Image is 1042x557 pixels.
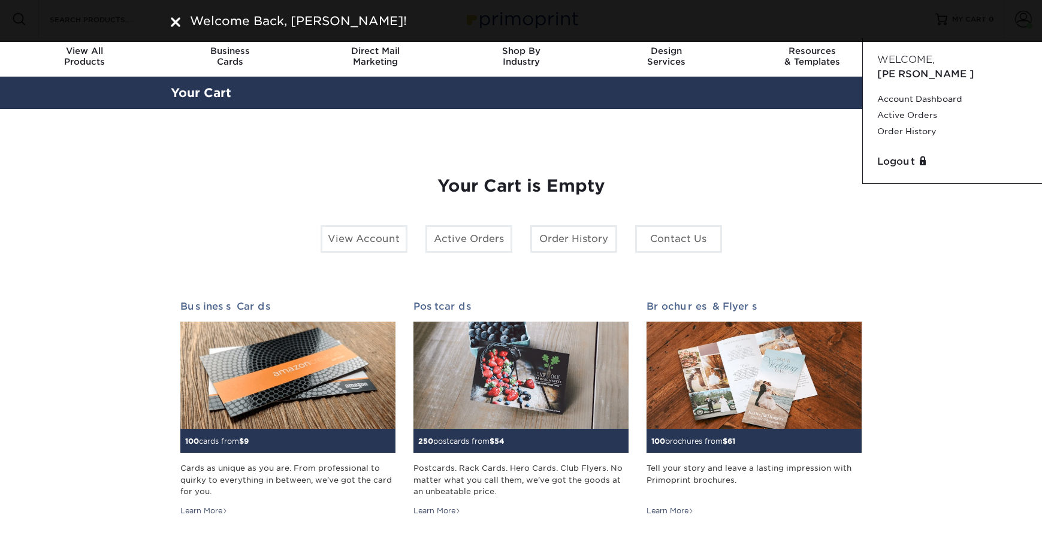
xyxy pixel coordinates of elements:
[877,91,1028,107] a: Account Dashboard
[594,46,739,56] span: Design
[303,38,448,77] a: Direct MailMarketing
[530,225,617,253] a: Order History
[877,155,1028,169] a: Logout
[180,301,395,312] h2: Business Cards
[448,46,594,67] div: Industry
[180,462,395,497] div: Cards as unique as you are. From professional to quirky to everything in between, we've got the c...
[448,38,594,77] a: Shop ByIndustry
[635,225,722,253] a: Contact Us
[413,462,629,497] div: Postcards. Rack Cards. Hero Cards. Club Flyers. No matter what you call them, we've got the goods...
[157,38,303,77] a: BusinessCards
[651,437,665,446] span: 100
[594,38,739,77] a: DesignServices
[727,437,735,446] span: 61
[321,225,407,253] a: View Account
[413,301,629,516] a: Postcards 250postcards from$54 Postcards. Rack Cards. Hero Cards. Club Flyers. No matter what you...
[239,437,244,446] span: $
[12,46,158,56] span: View All
[171,17,180,27] img: close
[723,437,727,446] span: $
[418,437,505,446] small: postcards from
[877,123,1028,140] a: Order History
[490,437,494,446] span: $
[739,46,885,67] div: & Templates
[425,225,512,253] a: Active Orders
[413,322,629,429] img: Postcards
[651,437,735,446] small: brochures from
[647,322,862,429] img: Brochures & Flyers
[647,301,862,516] a: Brochures & Flyers 100brochures from$61 Tell your story and leave a lasting impression with Primo...
[180,505,228,516] div: Learn More
[448,46,594,56] span: Shop By
[413,505,461,516] div: Learn More
[180,301,395,516] a: Business Cards 100cards from$9 Cards as unique as you are. From professional to quirky to everyth...
[413,301,629,312] h2: Postcards
[647,301,862,312] h2: Brochures & Flyers
[12,38,158,77] a: View AllProducts
[739,46,885,56] span: Resources
[303,46,448,56] span: Direct Mail
[12,46,158,67] div: Products
[157,46,303,67] div: Cards
[157,46,303,56] span: Business
[244,437,249,446] span: 9
[418,437,433,446] span: 250
[647,462,862,497] div: Tell your story and leave a lasting impression with Primoprint brochures.
[877,107,1028,123] a: Active Orders
[190,14,407,28] span: Welcome Back, [PERSON_NAME]!
[647,505,694,516] div: Learn More
[180,322,395,429] img: Business Cards
[494,437,505,446] span: 54
[171,86,231,100] a: Your Cart
[303,46,448,67] div: Marketing
[180,176,862,196] h1: Your Cart is Empty
[594,46,739,67] div: Services
[185,437,249,446] small: cards from
[185,437,199,446] span: 100
[739,38,885,77] a: Resources& Templates
[877,68,974,80] span: [PERSON_NAME]
[877,54,935,65] span: Welcome,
